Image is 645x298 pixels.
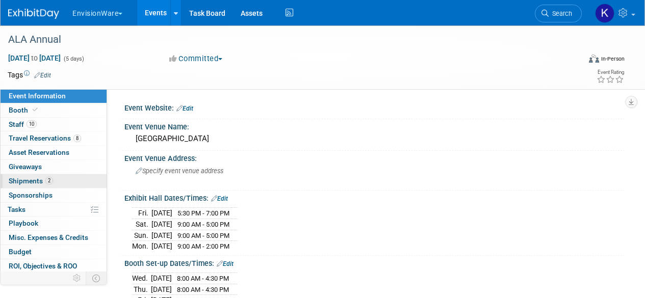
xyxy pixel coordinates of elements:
[68,272,86,285] td: Personalize Event Tab Strip
[1,118,107,131] a: Staff10
[9,219,38,227] span: Playbook
[124,256,625,269] div: Booth Set-up Dates/Times:
[1,245,107,259] a: Budget
[151,241,172,252] td: [DATE]
[30,54,39,62] span: to
[9,120,37,128] span: Staff
[211,195,228,202] a: Edit
[34,72,51,79] a: Edit
[151,273,172,284] td: [DATE]
[9,148,69,156] span: Asset Reservations
[595,4,614,23] img: Kathryn Spier-Miller
[177,232,229,239] span: 9:00 AM - 5:00 PM
[177,286,229,293] span: 8:00 AM - 4:30 PM
[9,177,53,185] span: Shipments
[63,56,84,62] span: (5 days)
[1,203,107,216] a: Tasks
[1,259,107,273] a: ROI, Objectives & ROO
[1,231,107,245] a: Misc. Expenses & Credits
[45,177,53,184] span: 2
[8,205,25,213] span: Tasks
[9,262,77,270] span: ROI, Objectives & ROO
[1,146,107,159] a: Asset Reservations
[132,131,617,147] div: [GEOGRAPHIC_DATA]
[124,191,625,204] div: Exhibit Hall Dates/Times:
[589,55,599,63] img: Format-Inperson.png
[132,219,151,230] td: Sat.
[176,105,193,112] a: Edit
[124,119,625,132] div: Event Venue Name:
[5,31,572,49] div: ALA Annual
[1,131,107,145] a: Travel Reservations8
[151,284,172,295] td: [DATE]
[549,10,572,17] span: Search
[9,92,66,100] span: Event Information
[8,70,51,80] td: Tags
[8,53,61,63] span: [DATE] [DATE]
[9,248,32,256] span: Budget
[1,188,107,202] a: Sponsorships
[132,241,151,252] td: Mon.
[151,208,172,219] td: [DATE]
[177,221,229,228] span: 9:00 AM - 5:00 PM
[9,162,42,171] span: Giveaways
[166,53,226,64] button: Committed
[33,107,38,113] i: Booth reservation complete
[1,160,107,174] a: Giveaways
[177,209,229,217] span: 5:30 PM - 7:00 PM
[601,55,625,63] div: In-Person
[1,89,107,103] a: Event Information
[534,53,625,68] div: Event Format
[124,100,625,114] div: Event Website:
[597,70,624,75] div: Event Rating
[9,134,81,142] span: Travel Reservations
[8,9,59,19] img: ExhibitDay
[177,275,229,282] span: 8:00 AM - 4:30 PM
[1,174,107,188] a: Shipments2
[9,191,53,199] span: Sponsorships
[1,216,107,230] a: Playbook
[27,120,37,128] span: 10
[9,106,40,114] span: Booth
[136,167,223,175] span: Specify event venue address
[86,272,107,285] td: Toggle Event Tabs
[73,134,81,142] span: 8
[151,219,172,230] td: [DATE]
[1,103,107,117] a: Booth
[9,233,88,241] span: Misc. Expenses & Credits
[535,5,582,22] a: Search
[132,230,151,241] td: Sun.
[132,284,151,295] td: Thu.
[177,242,229,250] span: 9:00 AM - 2:00 PM
[132,273,151,284] td: Wed.
[124,151,625,164] div: Event Venue Address:
[217,260,234,267] a: Edit
[151,230,172,241] td: [DATE]
[132,208,151,219] td: Fri.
